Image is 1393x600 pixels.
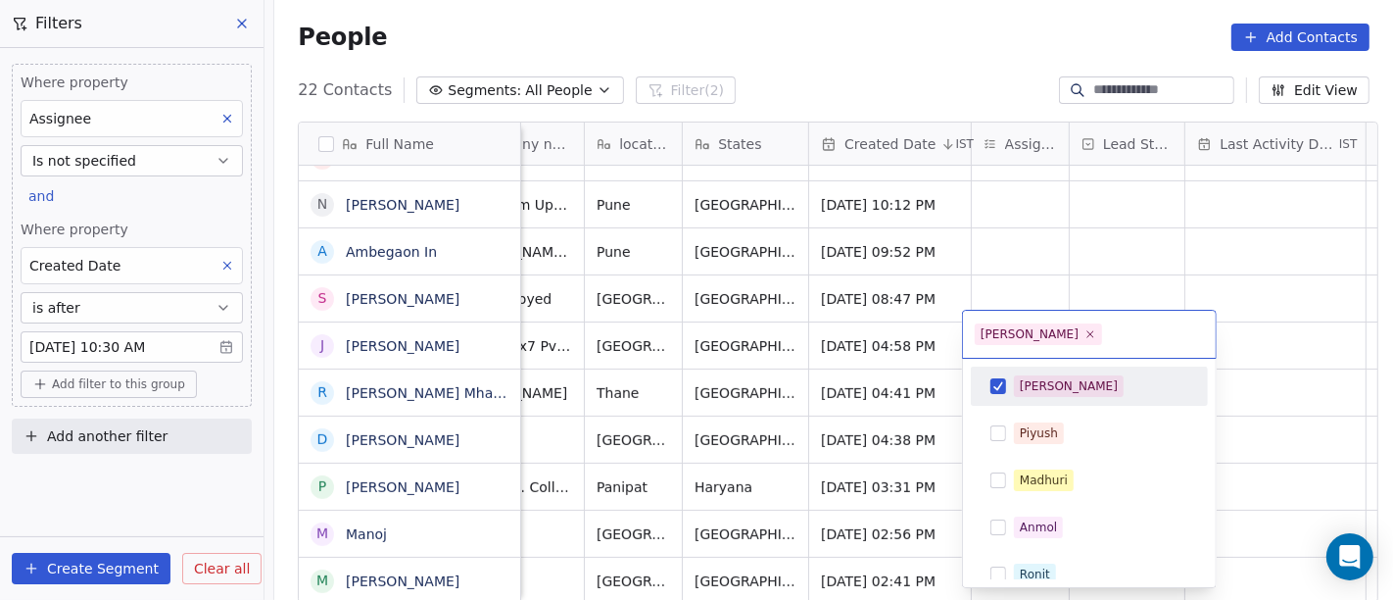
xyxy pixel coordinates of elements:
[1020,377,1118,395] div: [PERSON_NAME]
[981,325,1079,343] div: [PERSON_NAME]
[1020,472,1068,489] div: Madhuri
[1020,519,1057,536] div: Anmol
[1020,425,1058,442] div: Piyush
[1020,566,1050,583] div: Ronit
